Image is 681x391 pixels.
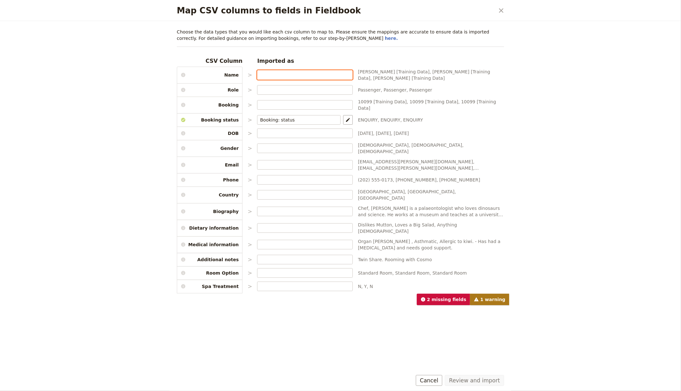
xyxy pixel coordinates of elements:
p: > [248,241,252,248]
span: Organ [PERSON_NAME] , Asthmatic, Allergic to kiwi. - Has had a [MEDICAL_DATA] and needs good supp... [358,238,504,251]
button: Map statuses [343,115,353,125]
span: Role [177,87,243,93]
p: > [248,256,252,263]
span: N, Y, N [358,283,504,290]
span: Standard Room, Standard Room, Standard Room [358,270,504,276]
span: Dietary information [177,225,243,231]
span: Spa Treatment [177,283,243,290]
span: [GEOGRAPHIC_DATA], [GEOGRAPHIC_DATA], [GEOGRAPHIC_DATA] [358,188,504,201]
p: > [248,269,252,277]
p: > [248,176,252,184]
span: [DEMOGRAPHIC_DATA], [DEMOGRAPHIC_DATA], [DEMOGRAPHIC_DATA] [358,142,504,155]
span: Twin Share. Rooming with Cosmo [358,256,504,263]
span: (202) 555-0173, [PHONE_NUMBER], [PHONE_NUMBER] [358,177,504,183]
span: 2 missing fields [417,294,470,305]
p: > [248,71,252,79]
p: > [248,101,252,109]
span: ENQUIRY, ENQUIRY, ENQUIRY [358,117,504,123]
p: > [248,283,252,290]
span: Name [177,72,243,78]
span: Phone [177,177,243,183]
p: > [248,129,252,137]
h3: CSV Column [177,57,243,65]
p: > [248,144,252,152]
span: Passenger, Passenger, Passenger [358,87,504,93]
span: [EMAIL_ADDRESS][PERSON_NAME][DOMAIN_NAME], [EMAIL_ADDRESS][PERSON_NAME][DOMAIN_NAME], [EMAIL_ADDR... [358,159,504,171]
span: DOB [177,130,243,136]
button: Close dialog [496,5,507,16]
h3: Imported as [257,57,353,65]
span: Additional notes [177,256,243,263]
button: Review and import [445,375,504,386]
p: > [248,161,252,169]
span: 1 warning [470,294,509,305]
span: Country [177,192,243,198]
p: > [248,224,252,232]
span: Booking [177,102,243,108]
p: > [248,116,252,124]
p: > [248,191,252,199]
input: ​Clear input [260,117,331,123]
button: Cancel [416,375,443,386]
p: > [248,86,252,94]
span: [DATE], [DATE], [DATE] [358,130,504,136]
span: Biography [177,208,243,215]
h2: Map CSV columns to fields in Fieldbook [177,6,495,15]
span: 10099 [Training Data], 10099 [Training Data], 10099 [Training Data] [358,99,504,111]
span: Room Option [177,270,243,276]
span: Dislikes Mutton, Loves a Big Salad, Anything [DEMOGRAPHIC_DATA] [358,222,504,234]
span: Email [177,162,243,168]
span: [PERSON_NAME] [Training Data], [PERSON_NAME] [Training Data], [PERSON_NAME] [Training Data] [358,69,504,81]
p: > [248,208,252,215]
span: Gender [177,145,243,151]
span: ​ [333,117,338,123]
a: here. [385,36,398,41]
p: Choose the data types that you would like each csv column to map to. Please ensure the mappings a... [177,29,504,41]
span: Booking status [177,117,243,123]
span: Medical information [177,241,243,248]
span: Chef, [PERSON_NAME] is a palaeontologist who loves dinosaurs and science. He works at a museum an... [358,205,504,218]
